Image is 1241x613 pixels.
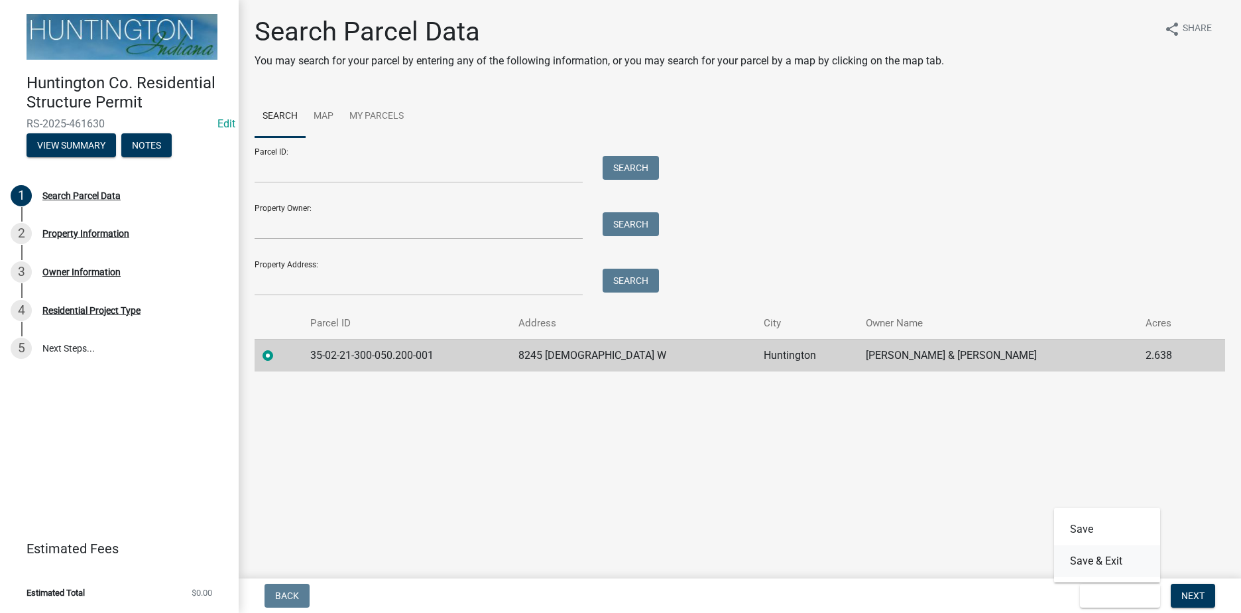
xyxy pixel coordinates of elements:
td: 2.638 [1138,339,1201,372]
a: Estimated Fees [11,535,217,562]
span: RS-2025-461630 [27,117,212,130]
td: Huntington [756,339,858,372]
h4: Huntington Co. Residential Structure Permit [27,74,228,112]
button: shareShare [1153,16,1222,42]
div: Save & Exit [1054,508,1160,582]
span: Back [275,590,299,601]
span: $0.00 [192,588,212,597]
button: Search [603,156,659,180]
a: Edit [217,117,235,130]
button: Save & Exit [1080,584,1160,608]
p: You may search for your parcel by entering any of the following information, or you may search fo... [255,53,944,69]
div: 5 [11,338,32,359]
button: Search [603,212,659,236]
span: Save & Exit [1091,590,1142,601]
span: Next [1181,590,1205,601]
span: Share [1183,21,1212,37]
td: 35-02-21-300-050.200-001 [302,339,510,372]
img: Huntington County, Indiana [27,14,217,60]
button: Notes [121,133,172,157]
button: Search [603,269,659,293]
i: share [1164,21,1180,37]
wm-modal-confirm: Edit Application Number [217,117,235,130]
span: Estimated Total [27,588,85,597]
a: My Parcels [341,96,412,138]
wm-modal-confirm: Notes [121,141,172,151]
div: 3 [11,261,32,283]
button: Save [1054,513,1160,545]
div: 2 [11,223,32,244]
th: Address [510,308,756,339]
td: [PERSON_NAME] & [PERSON_NAME] [858,339,1138,372]
button: Back [265,584,310,608]
div: 4 [11,300,32,321]
th: Parcel ID [302,308,510,339]
button: Save & Exit [1054,545,1160,577]
wm-modal-confirm: Summary [27,141,116,151]
a: Search [255,96,306,138]
div: Property Information [42,229,129,238]
button: View Summary [27,133,116,157]
th: City [756,308,858,339]
td: 8245 [DEMOGRAPHIC_DATA] W [510,339,756,372]
button: Next [1171,584,1215,608]
a: Map [306,96,341,138]
th: Acres [1138,308,1201,339]
th: Owner Name [858,308,1138,339]
div: Owner Information [42,267,121,277]
div: Search Parcel Data [42,191,121,200]
h1: Search Parcel Data [255,16,944,48]
div: 1 [11,185,32,206]
div: Residential Project Type [42,306,141,315]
